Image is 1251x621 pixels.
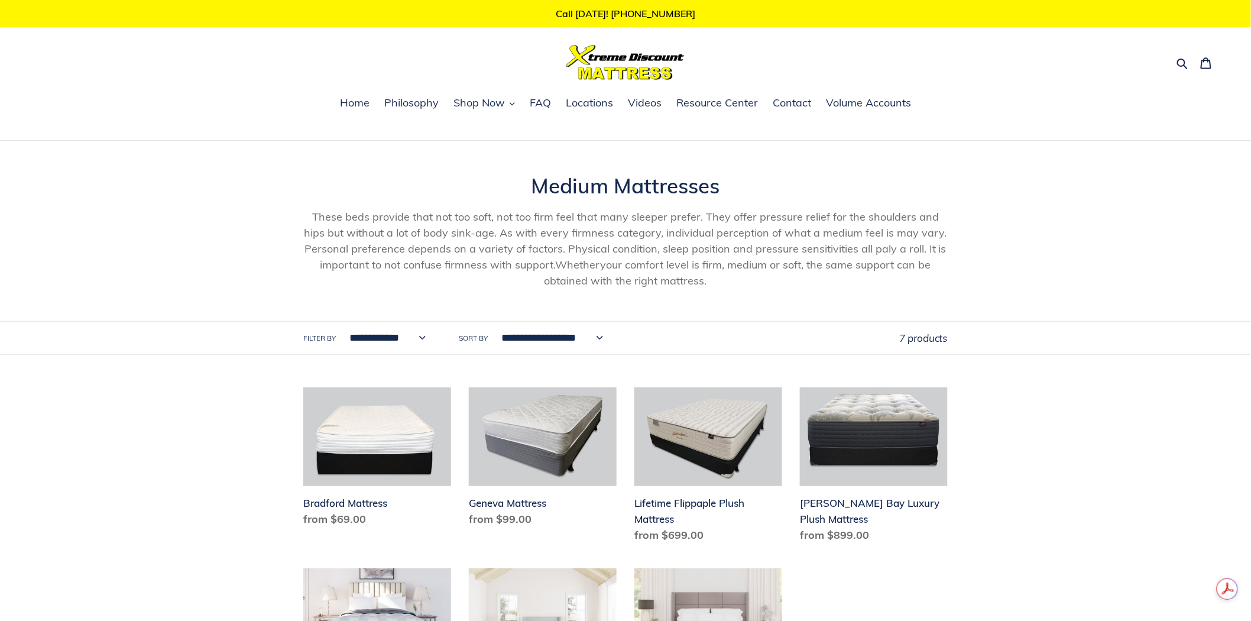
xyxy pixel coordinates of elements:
[560,95,619,112] a: Locations
[459,333,488,344] label: Sort by
[448,95,521,112] button: Shop Now
[531,173,720,199] span: Medium Mattresses
[453,96,505,110] span: Shop Now
[773,96,811,110] span: Contact
[767,95,817,112] a: Contact
[566,45,685,80] img: Xtreme Discount Mattress
[820,95,917,112] a: Volume Accounts
[628,96,662,110] span: Videos
[556,258,601,271] span: Whether
[303,209,948,289] p: These beds provide that not too soft, not too firm feel that many sleeper prefer. They offer pres...
[340,96,370,110] span: Home
[303,387,451,532] a: Bradford Mattress
[676,96,758,110] span: Resource Center
[622,95,667,112] a: Videos
[634,387,782,548] a: Lifetime Flippaple Plush Mattress
[530,96,551,110] span: FAQ
[800,387,948,548] a: Chadwick Bay Luxury Plush Mattress
[566,96,613,110] span: Locations
[469,387,617,532] a: Geneva Mattress
[826,96,911,110] span: Volume Accounts
[303,333,336,344] label: Filter by
[670,95,764,112] a: Resource Center
[384,96,439,110] span: Philosophy
[334,95,375,112] a: Home
[524,95,557,112] a: FAQ
[899,332,948,344] span: 7 products
[378,95,445,112] a: Philosophy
